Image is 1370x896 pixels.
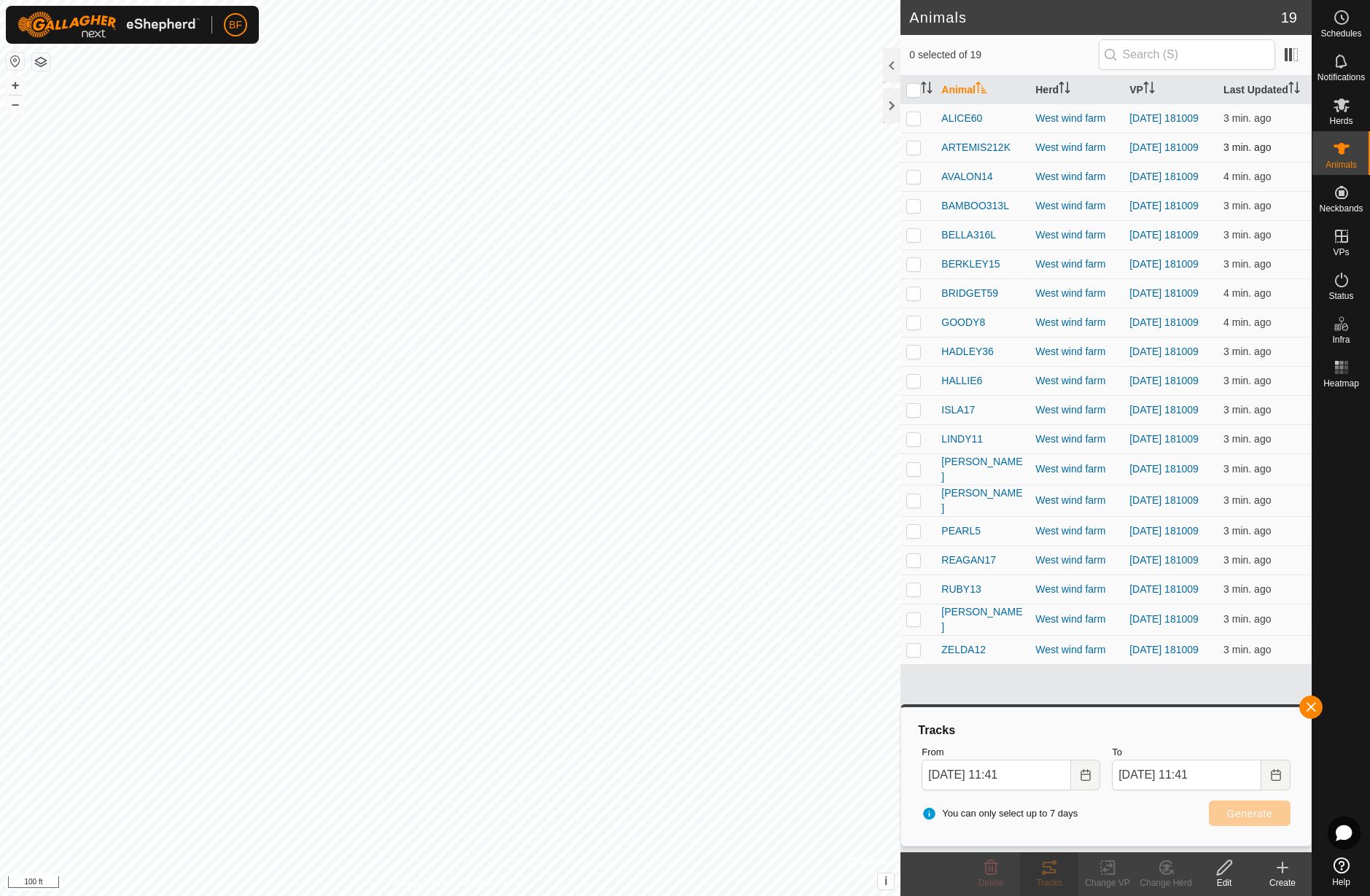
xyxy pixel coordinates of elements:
span: HADLEY36 [941,344,994,359]
label: To [1112,745,1291,760]
span: AVALON14 [941,169,992,184]
a: [DATE] 181009 [1129,112,1199,124]
a: [DATE] 181009 [1129,404,1199,416]
img: Gallagher Logo [17,12,200,38]
span: Delete [978,878,1004,888]
span: BAMBOO313L [941,198,1009,214]
span: Heatmap [1323,379,1359,388]
div: West wind farm [1035,553,1118,568]
span: Aug 10, 2025 at 11:37 AM [1223,112,1271,124]
span: Aug 10, 2025 at 11:37 AM [1223,583,1271,595]
span: ARTEMIS212K [941,140,1011,155]
span: PEARL5 [941,523,981,539]
span: Aug 10, 2025 at 11:37 AM [1223,494,1271,506]
div: West wind farm [1035,373,1118,389]
a: [DATE] 181009 [1129,229,1199,241]
a: Contact Us [464,877,507,890]
button: i [878,873,894,889]
span: HALLIE6 [941,373,982,389]
button: Map Layers [32,53,50,71]
div: West wind farm [1035,140,1118,155]
span: BELLA316L [941,227,996,243]
th: Last Updated [1218,76,1312,104]
a: [DATE] 181009 [1129,200,1199,211]
a: [DATE] 181009 [1129,171,1199,182]
span: BERKLEY15 [941,257,1000,272]
span: Aug 10, 2025 at 11:37 AM [1223,644,1271,655]
span: Neckbands [1319,204,1363,213]
span: Aug 10, 2025 at 11:37 AM [1223,346,1271,357]
input: Search (S) [1099,39,1275,70]
span: VPs [1333,248,1349,257]
div: West wind farm [1035,111,1118,126]
span: Aug 10, 2025 at 11:37 AM [1223,375,1271,386]
span: [PERSON_NAME] [941,486,1024,516]
div: West wind farm [1035,582,1118,597]
div: West wind farm [1035,198,1118,214]
th: Herd [1030,76,1124,104]
div: West wind farm [1035,227,1118,243]
span: Aug 10, 2025 at 11:37 AM [1223,200,1271,211]
span: You can only select up to 7 days [922,806,1078,821]
span: Aug 10, 2025 at 11:37 AM [1223,229,1271,241]
div: Create [1253,876,1312,889]
button: Reset Map [7,52,24,70]
span: BF [229,17,242,33]
p-sorticon: Activate to sort [1059,84,1070,96]
span: 19 [1281,7,1297,28]
span: 0 selected of 19 [909,47,1098,63]
span: Aug 10, 2025 at 11:37 AM [1223,463,1271,475]
div: Edit [1195,876,1253,889]
a: [DATE] 181009 [1129,613,1199,625]
div: West wind farm [1035,169,1118,184]
a: [DATE] 181009 [1129,316,1199,328]
span: REAGAN17 [941,553,996,568]
span: Aug 10, 2025 at 11:37 AM [1223,613,1271,625]
span: Aug 10, 2025 at 11:37 AM [1223,554,1271,566]
a: [DATE] 181009 [1129,644,1199,655]
span: LINDY11 [941,432,983,447]
a: [DATE] 181009 [1129,463,1199,475]
span: Aug 10, 2025 at 11:37 AM [1223,316,1271,328]
a: [DATE] 181009 [1129,346,1199,357]
button: – [7,96,24,113]
span: RUBY13 [941,582,981,597]
a: [DATE] 181009 [1129,433,1199,445]
p-sorticon: Activate to sort [1288,84,1300,96]
button: + [7,77,24,94]
span: Help [1332,878,1350,887]
span: Aug 10, 2025 at 11:37 AM [1223,171,1271,182]
span: Notifications [1318,73,1365,82]
a: Help [1312,852,1370,892]
span: Animals [1326,160,1357,169]
span: ALICE60 [941,111,982,126]
span: [PERSON_NAME] [941,454,1024,485]
h2: Animals [909,9,1280,26]
div: West wind farm [1035,344,1118,359]
a: [DATE] 181009 [1129,583,1199,595]
a: [DATE] 181009 [1129,258,1199,270]
span: Aug 10, 2025 at 11:37 AM [1223,287,1271,299]
a: [DATE] 181009 [1129,554,1199,566]
span: GOODY8 [941,315,985,330]
span: Infra [1332,335,1350,344]
div: Tracks [1020,876,1078,889]
div: Change VP [1078,876,1137,889]
span: Status [1328,292,1353,300]
div: West wind farm [1035,432,1118,447]
span: BRIDGET59 [941,286,998,301]
div: West wind farm [1035,315,1118,330]
span: Aug 10, 2025 at 11:37 AM [1223,141,1271,153]
div: West wind farm [1035,461,1118,477]
div: West wind farm [1035,612,1118,627]
div: West wind farm [1035,493,1118,508]
p-sorticon: Activate to sort [921,84,933,96]
a: [DATE] 181009 [1129,525,1199,537]
span: Herds [1329,117,1353,125]
div: West wind farm [1035,402,1118,418]
span: Generate [1227,808,1272,819]
span: Aug 10, 2025 at 11:37 AM [1223,258,1271,270]
div: West wind farm [1035,523,1118,539]
div: West wind farm [1035,642,1118,658]
button: Generate [1209,800,1291,826]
